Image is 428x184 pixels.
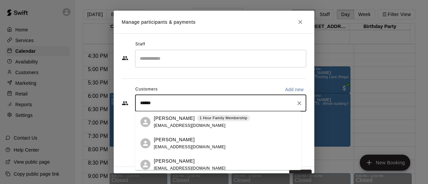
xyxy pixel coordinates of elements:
[135,84,158,95] span: Customers
[282,84,306,95] button: Add new
[154,158,195,165] p: [PERSON_NAME]
[154,145,226,149] span: [EMAIL_ADDRESS][DOMAIN_NAME]
[154,115,195,122] p: [PERSON_NAME]
[294,16,306,28] button: Close
[135,95,306,112] div: Start typing to search customers...
[140,138,150,148] div: Briana Garcia
[154,166,226,171] span: [EMAIL_ADDRESS][DOMAIN_NAME]
[200,115,247,121] p: 1 Hour Family Membership
[122,19,196,26] p: Manage participants & payments
[285,86,304,93] p: Add new
[295,99,304,108] button: Clear
[122,55,128,61] svg: Staff
[140,160,150,170] div: Nancy Garcia
[135,39,145,50] span: Staff
[135,50,306,67] div: Search staff
[154,123,226,128] span: [EMAIL_ADDRESS][DOMAIN_NAME]
[122,100,128,107] svg: Customers
[154,136,195,143] p: [PERSON_NAME]
[140,117,150,127] div: Andrew Garcia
